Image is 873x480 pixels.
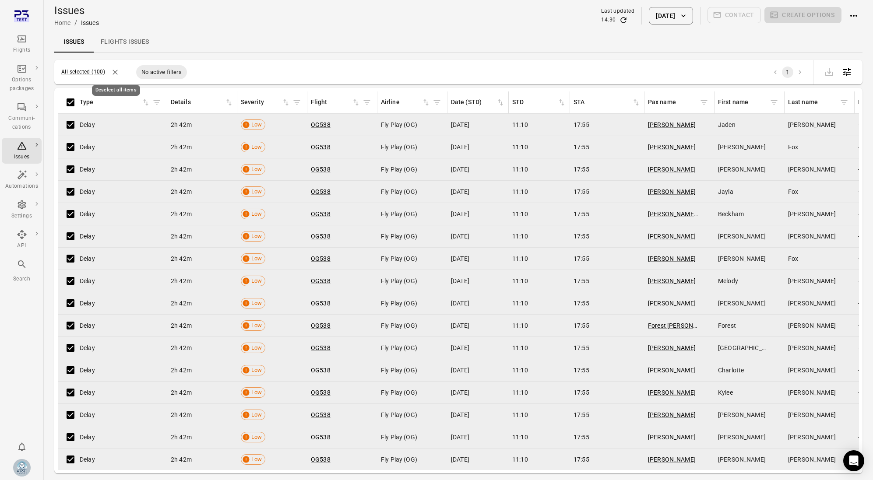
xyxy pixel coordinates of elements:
a: [PERSON_NAME] [648,300,696,307]
span: Severity [241,98,290,107]
span: Low [248,232,265,241]
div: Open Intercom Messenger [843,450,864,471]
span: Delay [80,232,95,241]
span: 11:10 [512,120,528,129]
a: Issues [2,138,42,164]
span: Details [171,98,233,107]
a: OG538 [311,277,331,284]
span: 17:55 [574,343,589,352]
span: [DATE] [451,254,469,263]
a: OG538 [311,300,331,307]
span: [DATE] [451,299,469,308]
span: Fly Play (OG) [381,254,417,263]
a: [PERSON_NAME] [648,188,696,195]
span: Export is not supported when all items are selected [820,67,838,76]
a: OG538 [311,255,331,262]
span: Low [248,455,265,464]
span: 17:55 [574,210,589,218]
span: Filter by pax [697,96,711,109]
div: Flight [311,98,352,107]
span: 2h 42m [171,343,192,352]
span: 11:10 [512,455,528,464]
span: 11:10 [512,410,528,419]
span: [PERSON_NAME] [718,232,766,241]
span: Fly Play (OG) [381,455,417,464]
span: 17:55 [574,187,589,196]
button: All selected (100) [61,68,105,77]
span: [PERSON_NAME] [788,210,836,218]
a: [PERSON_NAME] [648,434,696,441]
div: 14:30 [601,16,616,25]
div: Sort by airline in ascending order [381,98,430,107]
span: Delay [80,254,95,263]
span: Low [248,120,265,129]
span: [DATE] [451,120,469,129]
span: Kylee [718,388,733,397]
span: Low [248,321,265,330]
a: Settings [2,197,42,223]
div: Sort by severity in ascending order [241,98,290,107]
li: / [74,18,77,28]
a: [PERSON_NAME] [648,277,696,284]
span: 2h 42m [171,433,192,441]
div: Type [80,98,141,107]
div: API [5,242,38,250]
span: [GEOGRAPHIC_DATA] [718,343,769,352]
span: 2h 42m [171,120,192,129]
span: 17:55 [574,232,589,241]
div: STD [512,98,557,107]
span: Fly Play (OG) [381,410,417,419]
div: Date (STD) [451,98,496,107]
span: 17:55 [574,455,589,464]
div: Pax name [648,98,697,107]
span: Fox [788,254,798,263]
span: Filter by pax first name [767,96,781,109]
span: 11:10 [512,366,528,375]
span: 17:55 [574,299,589,308]
span: Fly Play (OG) [381,210,417,218]
span: Low [248,410,265,419]
span: 2h 42m [171,165,192,174]
button: Filter by severity [290,96,303,109]
a: [PERSON_NAME] [648,389,696,396]
span: Beckham [718,210,744,218]
div: First name [718,98,767,107]
span: 11:10 [512,343,528,352]
span: 11:10 [512,165,528,174]
span: Delay [80,343,95,352]
a: OG538 [311,166,331,173]
span: Fox [788,143,798,151]
a: [PERSON_NAME] [PERSON_NAME] [648,210,745,217]
span: 11:10 [512,254,528,263]
a: OG538 [311,411,331,418]
a: OG538 [311,367,331,374]
a: OG538 [311,434,331,441]
span: 2h 42m [171,321,192,330]
span: Delay [80,433,95,441]
img: Mjoll-Airways-Logo.webp [13,459,31,476]
span: Fly Play (OG) [381,165,417,174]
span: 11:10 [512,299,528,308]
span: Delay [80,165,95,174]
span: Low [248,210,265,218]
span: 11:10 [512,187,528,196]
button: Actions [845,7,862,25]
span: 2h 42m [171,410,192,419]
span: Fly Play (OG) [381,366,417,375]
span: Low [248,343,265,352]
a: [PERSON_NAME] [648,166,696,173]
div: Airline [381,98,422,107]
a: API [2,227,42,253]
span: Flight [311,98,360,107]
nav: pagination navigation [769,67,806,78]
div: Communi-cations [5,114,38,132]
div: Deselect all items [92,85,140,96]
span: Delay [80,410,95,419]
span: 2h 42m [171,210,192,218]
a: OG538 [311,389,331,396]
div: Details [171,98,225,107]
span: 17:55 [574,165,589,174]
span: [PERSON_NAME] [718,433,766,441]
a: OG538 [311,344,331,351]
span: 11:10 [512,433,528,441]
